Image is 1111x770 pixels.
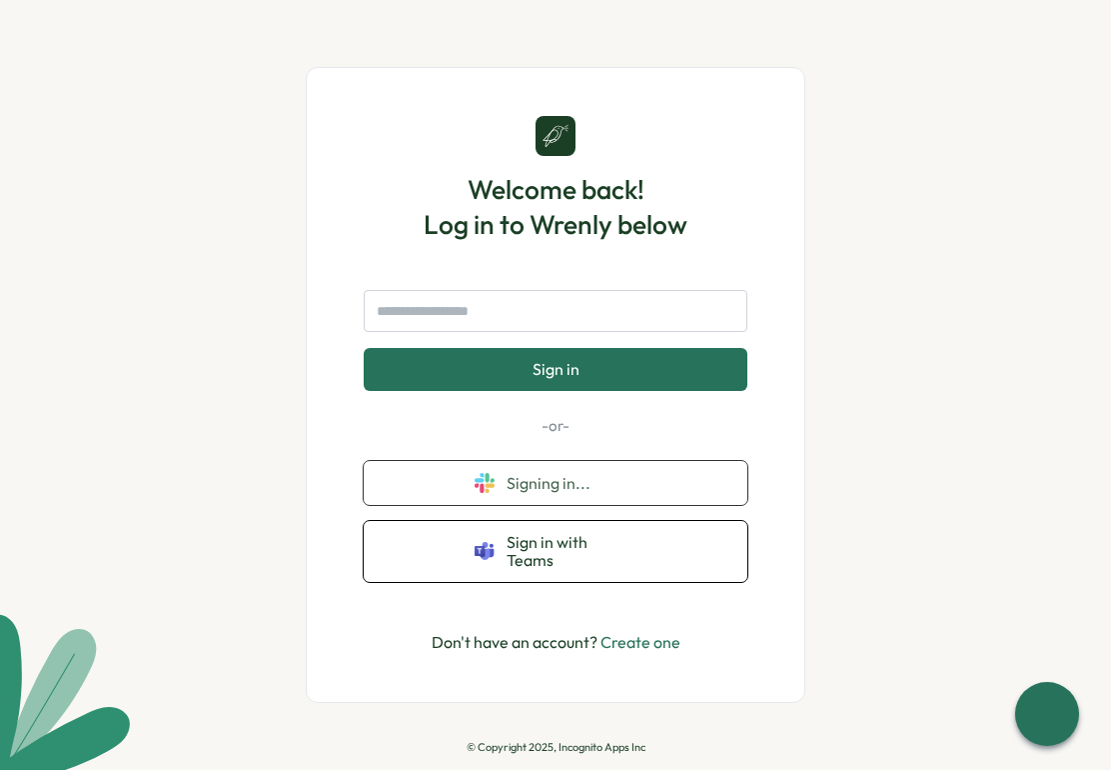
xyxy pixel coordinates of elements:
p: Don't have an account? [432,630,680,655]
span: Sign in [533,360,579,378]
h1: Welcome back! Log in to Wrenly below [424,172,687,242]
p: -or- [364,415,747,437]
a: Create one [600,632,680,652]
p: © Copyright 2025, Incognito Apps Inc [467,741,645,754]
button: Signing in... [364,461,747,505]
button: Sign in with Teams [364,521,747,582]
button: Sign in [364,348,747,390]
span: Sign in with Teams [507,533,636,570]
span: Signing in... [507,474,636,492]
